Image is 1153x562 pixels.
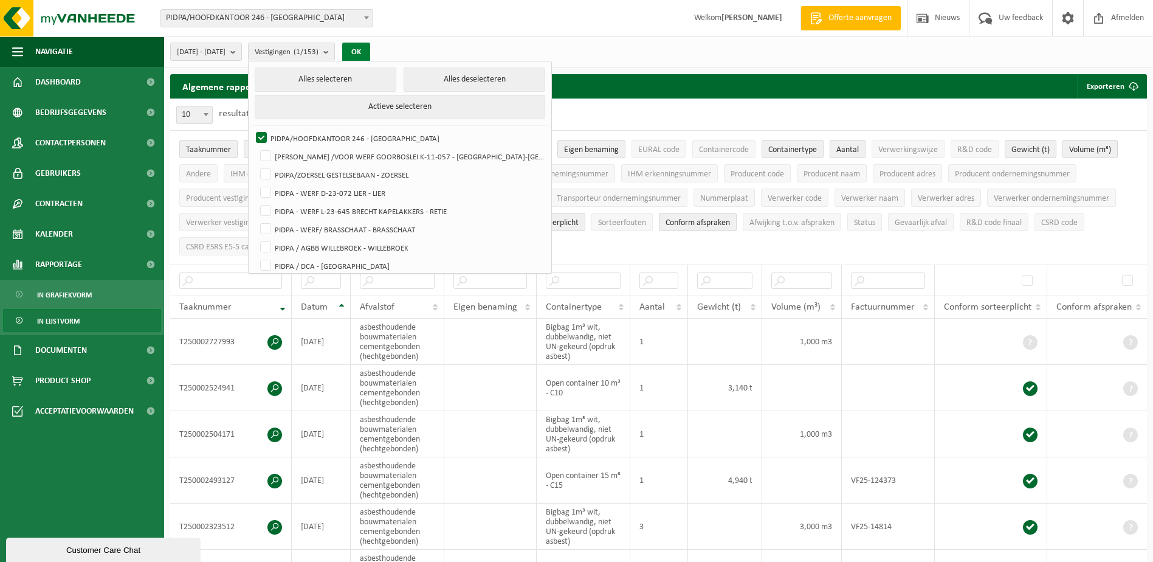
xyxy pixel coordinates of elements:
span: EURAL code [638,145,680,154]
span: Conform afspraken [1056,302,1132,312]
span: Producent vestigingsnummer [186,194,286,203]
span: Nummerplaat [700,194,748,203]
button: Verwerker naamVerwerker naam: Activate to sort [835,189,905,207]
span: R&D code [957,145,992,154]
button: Producent adresProducent adres: Activate to sort [873,164,942,182]
span: Verwerkingswijze [878,145,938,154]
td: asbesthoudende bouwmaterialen cementgebonden (hechtgebonden) [351,319,444,365]
span: IHM code [230,170,264,179]
span: Containertype [546,302,602,312]
td: asbesthoudende bouwmaterialen cementgebonden (hechtgebonden) [351,504,444,550]
td: 3,000 m3 [762,504,842,550]
span: Gebruikers [35,158,81,189]
span: Andere [186,170,211,179]
button: Vestigingen(1/153) [248,43,335,61]
button: DatumDatum: Activate to sort [244,140,281,158]
span: PIDPA/HOOFDKANTOOR 246 - ANTWERPEN [160,9,373,27]
td: T250002493127 [170,457,292,504]
button: ContainertypeContainertype: Activate to sort [762,140,824,158]
button: CSRD codeCSRD code: Activate to sort [1034,213,1084,231]
span: R&D code finaal [966,218,1022,227]
td: 1,000 m3 [762,411,842,457]
span: Aantal [836,145,859,154]
label: resultaten weergeven [219,109,305,119]
label: PIDPA/HOOFDKANTOOR 246 - [GEOGRAPHIC_DATA] [253,129,544,147]
td: 3 [630,504,688,550]
span: IHM ondernemingsnummer [514,170,608,179]
td: 4,940 t [688,457,763,504]
label: [PERSON_NAME] /VOOR WERF GOORBOSLEI K-11-057 - [GEOGRAPHIC_DATA]-[GEOGRAPHIC_DATA] [258,147,544,165]
td: VF25-124373 [842,457,935,504]
td: VF25-14814 [842,504,935,550]
td: 1,000 m3 [762,319,842,365]
span: 10 [177,106,212,123]
button: Conform afspraken : Activate to sort [659,213,737,231]
td: Bigbag 1m³ wit, dubbelwandig, niet UN-gekeurd (opdruk asbest) [537,411,630,457]
td: Bigbag 1m³ wit, dubbelwandig, niet UN-gekeurd (opdruk asbest) [537,504,630,550]
button: Alles deselecteren [404,68,545,92]
h2: Algemene rapportering [170,74,292,99]
label: PDIPA/ZOERSEL GESTELSEBAAN - ZOERSEL [258,165,544,184]
button: AantalAantal: Activate to sort [830,140,866,158]
span: Status [854,218,875,227]
button: Eigen benamingEigen benaming: Activate to sort [557,140,625,158]
span: Gevaarlijk afval [895,218,947,227]
label: PIDPA - WERF L-23-645 BRECHT KAPELAKKERS - RETIE [258,202,544,220]
td: Open container 15 m³ - C15 [537,457,630,504]
button: Exporteren [1077,74,1146,99]
td: T250002727993 [170,319,292,365]
button: Afwijking t.o.v. afsprakenAfwijking t.o.v. afspraken: Activate to sort [743,213,841,231]
span: Product Shop [35,366,91,396]
span: PIDPA/HOOFDKANTOOR 246 - ANTWERPEN [161,10,373,27]
span: Vestigingen [255,43,318,61]
td: 1 [630,457,688,504]
span: Conform sorteerplicht [944,302,1031,312]
span: Eigen benaming [564,145,619,154]
span: Producent adres [879,170,935,179]
span: Producent ondernemingsnummer [955,170,1070,179]
span: Containercode [699,145,749,154]
span: Documenten [35,335,87,366]
td: T250002504171 [170,411,292,457]
button: Producent ondernemingsnummerProducent ondernemingsnummer: Activate to sort [948,164,1076,182]
button: IHM ondernemingsnummerIHM ondernemingsnummer: Activate to sort [507,164,615,182]
span: CSRD code [1041,218,1078,227]
span: Bedrijfsgegevens [35,97,106,128]
td: T250002323512 [170,504,292,550]
button: VerwerkingswijzeVerwerkingswijze: Activate to sort [872,140,945,158]
span: Sorteerfouten [598,218,646,227]
button: IHM codeIHM code: Activate to sort [224,164,270,182]
td: asbesthoudende bouwmaterialen cementgebonden (hechtgebonden) [351,365,444,411]
td: [DATE] [292,504,351,550]
button: Transporteur ondernemingsnummerTransporteur ondernemingsnummer : Activate to sort [550,189,687,207]
count: (1/153) [294,48,318,56]
button: Producent naamProducent naam: Activate to sort [797,164,867,182]
a: In grafiekvorm [3,283,161,306]
button: CSRD ESRS E5-5 categorieCSRD ESRS E5-5 categorie: Activate to sort [179,237,281,255]
span: In lijstvorm [37,310,80,333]
button: R&D codeR&amp;D code: Activate to sort [951,140,999,158]
span: Dashboard [35,67,81,97]
label: PIDPA / DCA - [GEOGRAPHIC_DATA] [258,257,544,275]
span: Offerte aanvragen [825,12,895,24]
span: Rapportage [35,249,82,280]
span: Gewicht (t) [697,302,741,312]
button: EURAL codeEURAL code: Activate to sort [632,140,686,158]
td: [DATE] [292,365,351,411]
button: R&D code finaalR&amp;D code finaal: Activate to sort [960,213,1028,231]
td: asbesthoudende bouwmaterialen cementgebonden (hechtgebonden) [351,411,444,457]
button: Verwerker vestigingsnummerVerwerker vestigingsnummer: Activate to sort [179,213,293,231]
span: Producent naam [804,170,860,179]
button: Verwerker codeVerwerker code: Activate to sort [761,189,828,207]
span: Afwijking t.o.v. afspraken [749,218,835,227]
span: Eigen benaming [453,302,517,312]
button: Volume (m³)Volume (m³): Activate to sort [1062,140,1118,158]
a: Offerte aanvragen [800,6,901,30]
span: Verwerker ondernemingsnummer [994,194,1109,203]
span: Verwerker adres [918,194,974,203]
button: Actieve selecteren [255,95,545,119]
a: In lijstvorm [3,309,161,332]
button: NummerplaatNummerplaat: Activate to sort [694,189,755,207]
label: PIDPA - WERF/ BRASSCHAAT - BRASSCHAAT [258,220,544,238]
span: Volume (m³) [771,302,821,312]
